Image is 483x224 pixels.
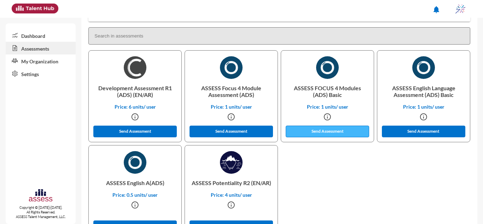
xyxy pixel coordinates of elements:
[28,188,53,203] img: assesscompany-logo.png
[432,5,441,14] mat-icon: notifications
[94,192,176,198] p: Price: 0.5 units/ user
[6,54,76,67] a: My Organization
[6,29,76,42] a: Dashboard
[191,192,272,198] p: Price: 4 units/ user
[6,42,76,54] a: Assessments
[6,67,76,80] a: Settings
[191,174,272,192] p: ASSESS Potentiality R2 (EN/AR)
[94,79,176,104] p: Development Assessment R1 (ADS) (EN/AR)
[88,27,470,45] input: Search in assessments
[94,104,176,110] p: Price: 6 units/ user
[191,104,272,110] p: Price: 1 units/ user
[383,104,464,110] p: Price: 1 units/ user
[94,174,176,192] p: ASSESS English A(ADS)
[382,126,465,137] button: Send Assessment
[287,104,368,110] p: Price: 1 units/ user
[286,126,369,137] button: Send Assessment
[191,79,272,104] p: ASSESS Focus 4 Module Assessment (ADS)
[383,79,464,104] p: ASSESS English Language Assessment (ADS) Basic
[93,126,177,137] button: Send Assessment
[190,126,273,137] button: Send Assessment
[287,79,368,104] p: ASSESS FOCUS 4 Modules (ADS) Basic
[6,205,76,219] p: Copyright © [DATE]-[DATE]. All Rights Reserved. ASSESS Talent Management, LLC.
